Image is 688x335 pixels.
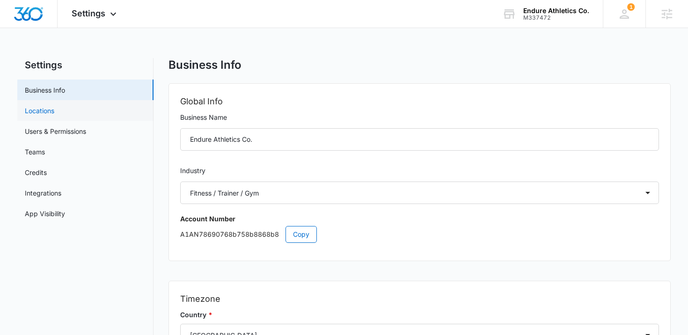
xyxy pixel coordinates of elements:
[25,147,45,157] a: Teams
[17,58,154,72] h2: Settings
[293,229,309,240] span: Copy
[180,310,659,320] label: Country
[180,95,659,108] h2: Global Info
[627,3,635,11] div: notifications count
[25,209,65,218] a: App Visibility
[523,15,589,21] div: account id
[25,188,61,198] a: Integrations
[180,112,659,123] label: Business Name
[180,226,659,243] p: A1AN78690768b758b8868b8
[168,58,242,72] h1: Business Info
[627,3,635,11] span: 1
[25,126,86,136] a: Users & Permissions
[25,167,47,177] a: Credits
[180,166,659,176] label: Industry
[72,8,105,18] span: Settings
[180,292,659,306] h2: Timezone
[25,85,65,95] a: Business Info
[180,215,235,223] strong: Account Number
[523,7,589,15] div: account name
[25,106,54,116] a: Locations
[285,226,317,243] button: Copy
